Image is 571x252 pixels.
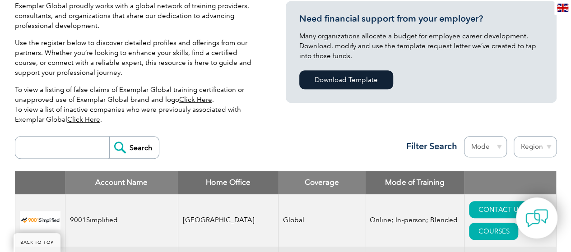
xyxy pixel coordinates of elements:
[464,171,556,194] th: : activate to sort column ascending
[279,194,365,247] td: Global
[178,194,279,247] td: [GEOGRAPHIC_DATA]
[65,194,178,247] td: 9001Simplified
[365,194,464,247] td: Online; In-person; Blended
[469,223,518,240] a: COURSES
[15,1,259,31] p: Exemplar Global proudly works with a global network of training providers, consultants, and organ...
[109,137,159,158] input: Search
[279,171,365,194] th: Coverage: activate to sort column ascending
[557,4,568,12] img: en
[525,207,548,229] img: contact-chat.png
[15,38,259,78] p: Use the register below to discover detailed profiles and offerings from our partners. Whether you...
[67,115,100,124] a: Click Here
[365,171,464,194] th: Mode of Training: activate to sort column ascending
[15,85,259,124] p: To view a listing of false claims of Exemplar Global training certification or unapproved use of ...
[179,96,212,104] a: Click Here
[469,201,531,218] a: CONTACT US
[299,70,393,89] a: Download Template
[178,171,279,194] th: Home Office: activate to sort column ascending
[299,13,543,24] h3: Need financial support from your employer?
[14,233,60,252] a: BACK TO TOP
[401,141,457,152] h3: Filter Search
[20,211,60,229] img: 37c9c059-616f-eb11-a812-002248153038-logo.png
[299,31,543,61] p: Many organizations allocate a budget for employee career development. Download, modify and use th...
[65,171,178,194] th: Account Name: activate to sort column descending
